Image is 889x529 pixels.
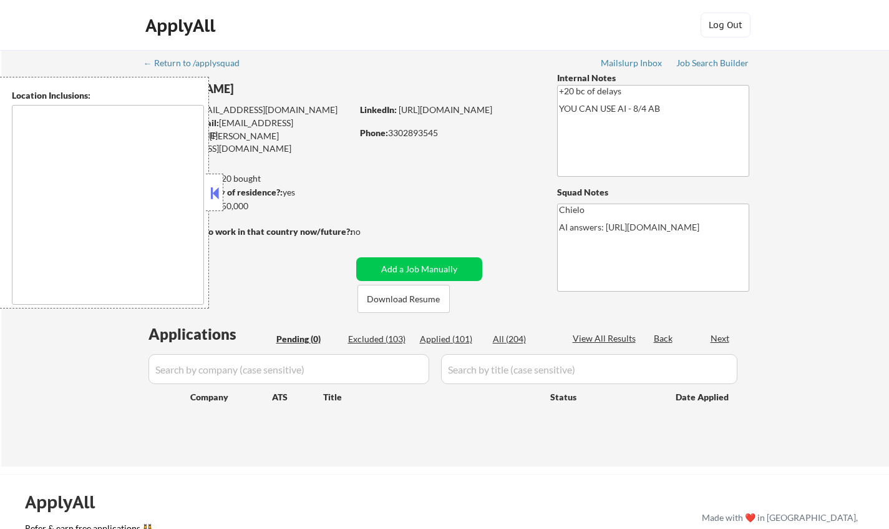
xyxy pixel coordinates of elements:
div: View All Results [573,332,639,345]
div: Internal Notes [557,72,749,84]
div: no [351,225,386,238]
div: Title [323,391,538,403]
div: 101 sent / 120 bought [144,172,352,185]
input: Search by title (case sensitive) [441,354,737,384]
button: Log Out [701,12,751,37]
strong: Will need Visa to work in that country now/future?: [145,226,352,237]
div: Location Inclusions: [12,89,204,102]
a: Mailslurp Inbox [601,58,663,71]
input: Search by company (case sensitive) [148,354,429,384]
div: $150,000 [144,200,352,212]
div: Back [654,332,674,345]
div: [PERSON_NAME] [145,81,401,97]
div: ← Return to /applysquad [143,59,251,67]
strong: LinkedIn: [360,104,397,115]
div: Squad Notes [557,186,749,199]
div: Status [550,385,658,408]
div: 3302893545 [360,127,537,139]
div: Excluded (103) [348,333,410,345]
div: yes [144,186,348,199]
div: All (204) [493,333,555,345]
strong: Phone: [360,127,388,138]
div: Mailslurp Inbox [601,59,663,67]
div: [PERSON_NAME][EMAIL_ADDRESS][DOMAIN_NAME] [145,130,352,154]
div: ApplyAll [25,492,109,513]
div: Company [190,391,272,403]
a: ← Return to /applysquad [143,58,251,71]
div: Date Applied [676,391,731,403]
div: ApplyAll [145,15,219,36]
button: Download Resume [357,285,450,313]
div: ATS [272,391,323,403]
div: [EMAIL_ADDRESS][DOMAIN_NAME] [145,104,352,116]
div: Applications [148,327,272,342]
div: Applied (101) [420,333,482,345]
div: Job Search Builder [676,59,749,67]
div: Next [711,332,731,345]
div: [EMAIL_ADDRESS][DOMAIN_NAME] [145,117,352,141]
a: [URL][DOMAIN_NAME] [399,104,492,115]
div: Pending (0) [276,333,339,345]
button: Add a Job Manually [356,257,482,281]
